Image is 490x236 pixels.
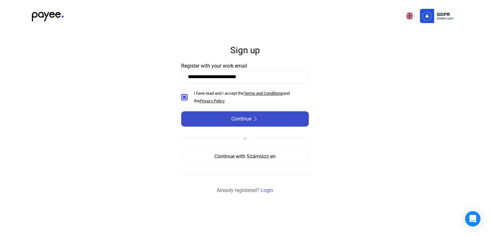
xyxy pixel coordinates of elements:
[261,187,273,194] a: Login
[230,45,260,55] ya-tr-span: Sign up
[32,8,64,21] img: black-payee-blue-dot.svg
[270,153,276,159] ya-tr-span: en
[194,91,244,96] ya-tr-span: I have read and I accept the
[181,150,309,163] button: Continue with Számlázz.en
[200,99,226,103] a: Privacy Policy
[181,63,247,69] ya-tr-span: Register with your work email
[251,116,259,122] img: arrow-right-white
[217,187,259,193] ya-tr-span: Already registered?
[420,8,458,24] img: gdp, the
[181,111,309,127] button: Continuearrow-right-white
[200,99,225,103] ya-tr-span: Privacy Policy
[402,8,417,24] button: EN
[465,211,480,226] div: Open Intercom Messenger
[406,12,413,20] img: EN
[261,187,273,193] ya-tr-span: Login
[244,91,283,96] a: Terms and Conditions
[214,153,270,159] ya-tr-span: Continue with Számlázz.
[231,116,251,122] ya-tr-span: Continue
[243,136,247,141] ya-tr-span: or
